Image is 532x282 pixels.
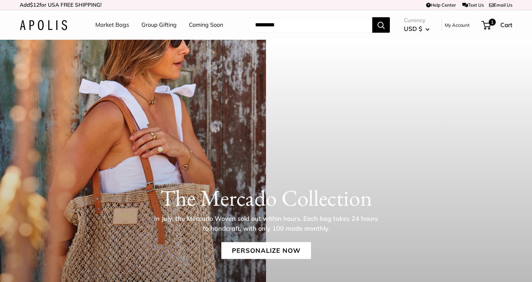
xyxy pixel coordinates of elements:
span: Cart [500,21,512,28]
span: Currency [404,15,430,25]
a: Personalize Now [221,242,311,259]
a: Text Us [462,2,484,8]
p: In July, the Mercado Woven sold out within hours. Each bag takes 24 hours to handcraft, with only... [152,214,380,233]
a: Group Gifting [141,20,177,30]
a: Market Bags [95,20,129,30]
a: My Account [445,21,470,29]
span: USD $ [404,25,422,32]
a: Help Center [426,2,456,8]
input: Search... [249,17,372,33]
a: 1 Cart [482,19,512,31]
button: Search [372,17,390,33]
img: Apolis [20,20,67,30]
a: Email Us [489,2,512,8]
button: USD $ [404,23,430,34]
span: 1 [489,19,496,26]
a: Coming Soon [189,20,223,30]
span: $12 [30,1,39,8]
h1: The Mercado Collection [20,185,512,211]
